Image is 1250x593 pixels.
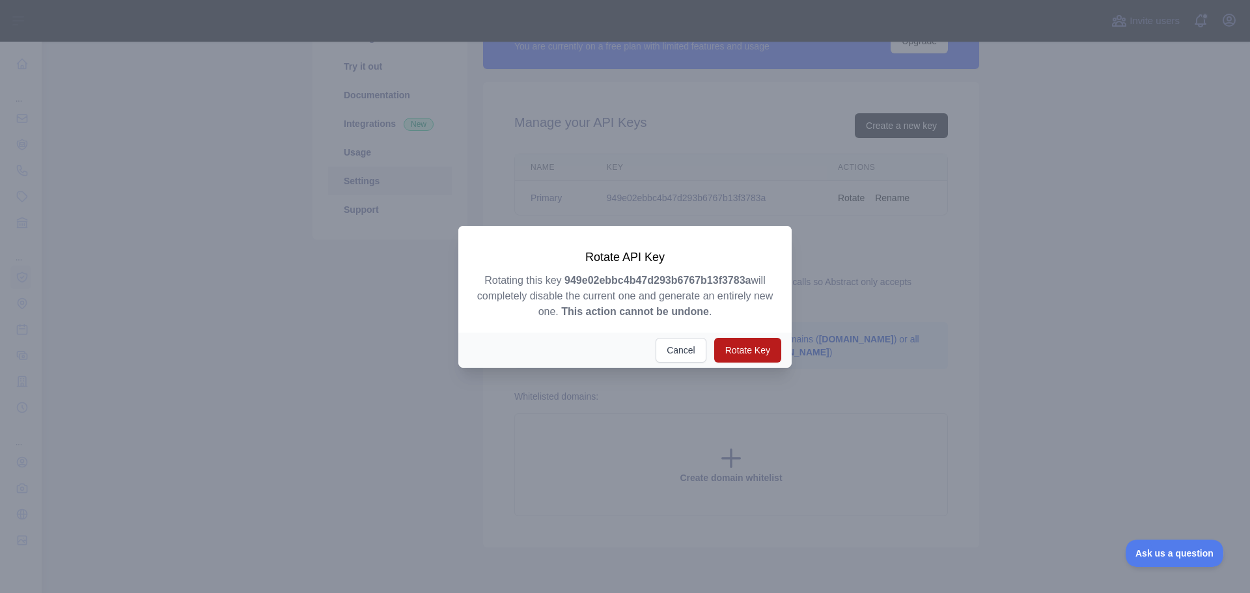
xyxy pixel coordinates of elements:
[1126,540,1224,567] iframe: Toggle Customer Support
[656,338,706,363] button: Cancel
[714,338,781,363] button: Rotate Key
[564,275,751,286] strong: 949e02ebbc4b47d293b6767b13f3783a
[474,273,776,320] p: Rotating this key will completely disable the current one and generate an entirely new one. .
[474,249,776,265] h3: Rotate API Key
[561,306,709,317] strong: This action cannot be undone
